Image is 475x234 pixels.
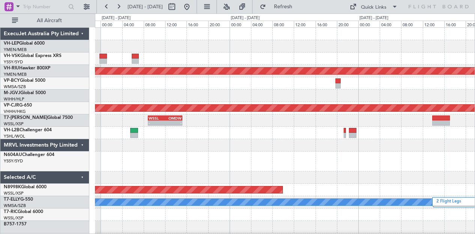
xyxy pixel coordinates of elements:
span: [DATE] - [DATE] [128,3,163,10]
div: 12:00 [294,21,315,27]
div: 16:00 [186,21,208,27]
span: All Aircraft [20,18,79,23]
span: VH-LEP [4,41,19,46]
a: N604AUChallenger 604 [4,153,54,157]
a: VH-LEPGlobal 6000 [4,41,45,46]
span: VH-VSK [4,54,20,58]
div: [DATE] - [DATE] [359,15,388,21]
span: Refresh [268,4,299,9]
div: - [165,121,182,125]
a: M-JGVJGlobal 5000 [4,91,46,95]
div: 08:00 [144,21,165,27]
a: YSSY/SYD [4,158,23,164]
div: Quick Links [361,4,386,11]
div: [DATE] - [DATE] [231,15,260,21]
a: WSSL/XSP [4,215,24,221]
input: Trip Number [23,1,66,12]
div: 20:00 [208,21,230,27]
div: 04:00 [380,21,401,27]
div: 00:00 [358,21,380,27]
a: T7-[PERSON_NAME]Global 7500 [4,115,73,120]
button: Refresh [256,1,301,13]
span: B757-1 [4,222,19,226]
div: 04:00 [251,21,272,27]
div: 12:00 [165,21,186,27]
div: 20:00 [337,21,358,27]
div: OMDW [165,116,182,120]
span: T7-[PERSON_NAME] [4,115,47,120]
span: VP-BCY [4,78,20,83]
span: M-JGVJ [4,91,20,95]
div: [DATE] - [DATE] [102,15,131,21]
a: WSSL/XSP [4,190,24,196]
div: WSSL [149,116,165,120]
button: Quick Links [346,1,401,13]
a: N8998KGlobal 6000 [4,185,47,189]
div: 04:00 [122,21,144,27]
span: VH-RIU [4,66,19,70]
div: 00:00 [101,21,122,27]
div: 16:00 [316,21,337,27]
a: VP-CJRG-650 [4,103,32,108]
div: 08:00 [272,21,294,27]
div: 08:00 [401,21,422,27]
a: WIHH/HLP [4,96,24,102]
a: WSSL/XSP [4,121,24,127]
a: T7-ELLYG-550 [4,197,33,202]
a: B757-1757 [4,222,27,226]
span: VP-CJR [4,103,19,108]
div: - [149,121,165,125]
a: WMSA/SZB [4,84,26,90]
a: VH-L2BChallenger 604 [4,128,52,132]
a: T7-RICGlobal 6000 [4,210,43,214]
div: 00:00 [230,21,251,27]
a: YSHL/WOL [4,133,25,139]
a: VH-RIUHawker 800XP [4,66,50,70]
a: YSSY/SYD [4,59,23,65]
span: T7-RIC [4,210,18,214]
span: VH-L2B [4,128,20,132]
div: 12:00 [423,21,444,27]
span: T7-ELLY [4,197,20,202]
a: YMEN/MEB [4,72,27,77]
div: 16:00 [444,21,466,27]
a: VP-BCYGlobal 5000 [4,78,45,83]
a: VH-VSKGlobal Express XRS [4,54,62,58]
span: N604AU [4,153,22,157]
a: YMEN/MEB [4,47,27,52]
a: WMSA/SZB [4,203,26,208]
span: N8998K [4,185,21,189]
a: VHHH/HKG [4,109,26,114]
button: All Aircraft [8,15,81,27]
